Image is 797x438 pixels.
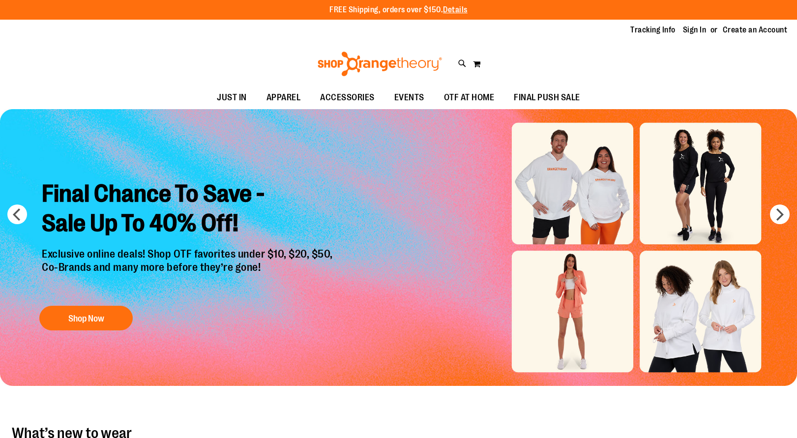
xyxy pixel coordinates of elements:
a: Final Chance To Save -Sale Up To 40% Off! Exclusive online deals! Shop OTF favorites under $10, $... [34,172,343,335]
img: Shop Orangetheory [316,52,443,76]
span: FINAL PUSH SALE [514,87,580,109]
p: Exclusive online deals! Shop OTF favorites under $10, $20, $50, Co-Brands and many more before th... [34,248,343,296]
h2: Final Chance To Save - Sale Up To 40% Off! [34,172,343,248]
span: JUST IN [217,87,247,109]
a: Details [443,5,468,14]
span: APPAREL [266,87,301,109]
a: Sign In [683,25,707,35]
a: Tracking Info [630,25,676,35]
a: Create an Account [723,25,788,35]
span: ACCESSORIES [320,87,375,109]
p: FREE Shipping, orders over $150. [329,4,468,16]
button: prev [7,204,27,224]
span: EVENTS [394,87,424,109]
button: Shop Now [39,306,133,330]
button: next [770,204,790,224]
span: OTF AT HOME [444,87,495,109]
